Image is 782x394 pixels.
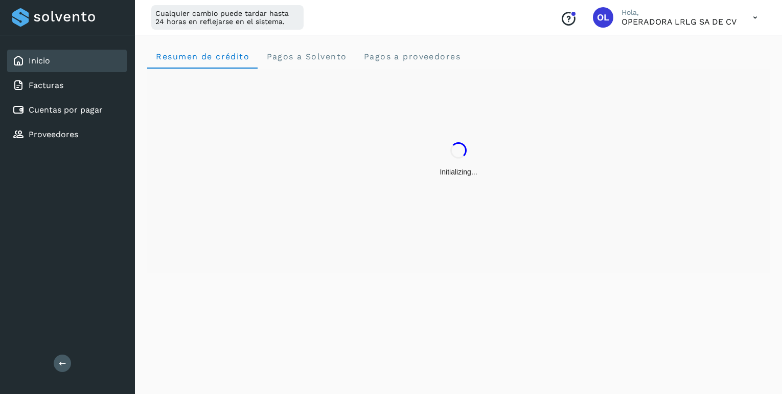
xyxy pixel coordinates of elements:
a: Cuentas por pagar [29,105,103,115]
a: Facturas [29,80,63,90]
div: Inicio [7,50,127,72]
p: Hola, [622,8,737,17]
span: Pagos a proveedores [363,52,461,61]
div: Proveedores [7,123,127,146]
div: Cuentas por pagar [7,99,127,121]
p: OPERADORA LRLG SA DE CV [622,17,737,27]
span: Pagos a Solvento [266,52,347,61]
span: Resumen de crédito [155,52,249,61]
a: Inicio [29,56,50,65]
div: Facturas [7,74,127,97]
div: Cualquier cambio puede tardar hasta 24 horas en reflejarse en el sistema. [151,5,304,30]
a: Proveedores [29,129,78,139]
